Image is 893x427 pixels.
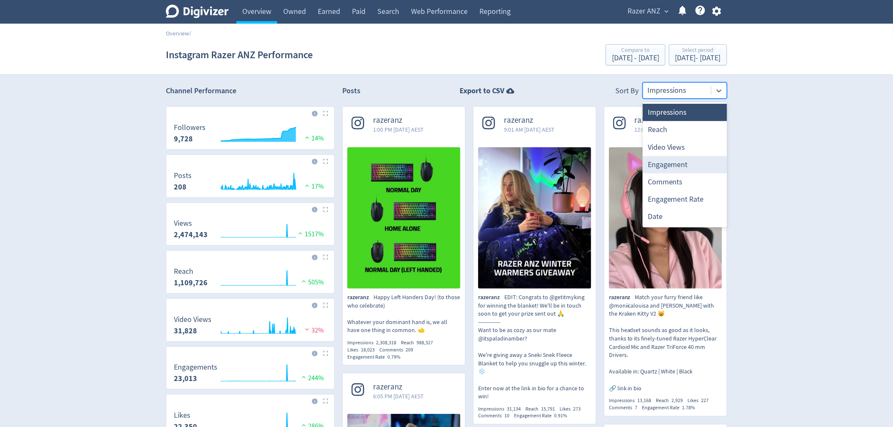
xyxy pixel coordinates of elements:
[323,254,328,260] img: Placeholder
[343,107,465,360] a: razeranz1:00 PM [DATE] AESTHappy Left Handers Day! (to those who celebrate) Whatever your dominan...
[672,397,683,404] span: 2,929
[174,219,208,228] dt: Views
[174,182,187,192] strong: 208
[612,54,659,62] div: [DATE] - [DATE]
[504,125,555,134] span: 9:01 AM [DATE] AEST
[170,268,330,290] svg: Reach 1,109,726
[643,121,727,138] div: Reach
[174,315,211,324] dt: Video Views
[554,412,567,419] span: 0.91%
[323,159,328,164] img: Placeholder
[417,339,433,346] span: 988,327
[170,124,330,146] svg: Followers 9,728
[504,116,555,125] span: razeranz
[638,397,652,404] span: 13,168
[635,116,688,125] span: razeranz
[323,303,328,308] img: Placeholder
[560,405,585,413] div: Likes
[300,374,324,382] span: 244%
[643,191,727,208] div: Engagement Rate
[373,382,424,392] span: razeranz
[296,230,324,238] span: 1517%
[478,405,525,413] div: Impressions
[525,405,560,413] div: Reach
[174,171,192,181] dt: Posts
[373,116,424,125] span: razeranz
[323,111,328,116] img: Placeholder
[609,293,635,302] span: razeranz
[478,293,591,401] p: EDIT: Congrats to @getitmyking for winning the blanket! We'll be in touch soon to get your prize ...
[609,293,722,392] p: Match your furry friend like @moniicalouisa and [PERSON_NAME] with the Kraken Kitty V2 😸 This hea...
[643,208,727,225] div: Date
[174,278,208,288] strong: 1,109,726
[347,147,460,289] img: Happy Left Handers Day! (to those who celebrate) Whatever your dominant hand is, we all have one ...
[170,363,330,386] svg: Engagements 23,013
[682,404,695,411] span: 1.78%
[643,156,727,173] div: Engagement
[373,125,424,134] span: 1:00 PM [DATE] AEST
[635,404,638,411] span: 7
[507,405,521,412] span: 31,134
[361,346,375,353] span: 18,023
[303,326,311,332] img: negative-performance.svg
[656,397,688,404] div: Reach
[675,47,721,54] div: Select period
[303,326,324,335] span: 32%
[347,293,373,302] span: razeranz
[174,362,217,372] dt: Engagements
[669,44,727,65] button: Select period[DATE]- [DATE]
[323,207,328,212] img: Placeholder
[323,398,328,404] img: Placeholder
[166,30,189,37] a: Overview
[643,104,727,121] div: Impressions
[174,230,208,240] strong: 2,474,143
[296,230,305,236] img: positive-performance.svg
[628,5,660,18] span: Razer ANZ
[342,86,360,99] h2: Posts
[166,86,335,96] h2: Channel Performance
[170,316,330,338] svg: Video Views 31,828
[174,134,193,144] strong: 9,728
[504,412,509,419] span: 10
[347,354,405,361] div: Engagement Rate
[478,293,504,302] span: razeranz
[663,8,670,15] span: expand_more
[323,351,328,356] img: Placeholder
[615,86,639,99] div: Sort By
[347,339,401,346] div: Impressions
[688,397,714,404] div: Likes
[612,47,659,54] div: Compare to
[189,30,191,37] span: /
[478,147,591,289] img: EDIT: Congrats to @getitmyking for winning the blanket! We'll be in touch soon to get your prize ...
[625,5,671,18] button: Razer ANZ
[609,147,722,289] img: Match your furry friend like @moniicalouisa and Obii with the Kraken Kitty V2 😸 This headset soun...
[573,405,581,412] span: 273
[387,354,400,360] span: 0.79%
[514,412,572,419] div: Engagement Rate
[541,405,555,412] span: 15,791
[174,267,208,276] dt: Reach
[460,86,505,96] strong: Export to CSV
[635,125,688,134] span: 12:01 PM [DATE] AEST
[606,44,666,65] button: Compare to[DATE] - [DATE]
[170,172,330,194] svg: Posts 208
[406,346,413,353] span: 209
[174,411,197,420] dt: Likes
[300,278,324,286] span: 505%
[300,374,308,380] img: positive-performance.svg
[643,173,727,191] div: Comments
[642,404,700,411] div: Engagement Rate
[174,123,206,132] dt: Followers
[401,339,438,346] div: Reach
[300,278,308,284] img: positive-performance.svg
[604,107,727,411] a: razeranz12:01 PM [DATE] AESTMatch your furry friend like @moniicalouisa and Obii with the Kraken ...
[675,54,721,62] div: [DATE] - [DATE]
[174,373,197,384] strong: 23,013
[643,139,727,156] div: Video Views
[303,134,324,143] span: 14%
[478,412,514,419] div: Comments
[701,397,709,404] span: 227
[166,41,313,68] h1: Instagram Razer ANZ Performance
[474,107,596,419] a: razeranz9:01 AM [DATE] AESTEDIT: Congrats to @getitmyking for winning the blanket! We'll be in to...
[303,182,324,191] span: 17%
